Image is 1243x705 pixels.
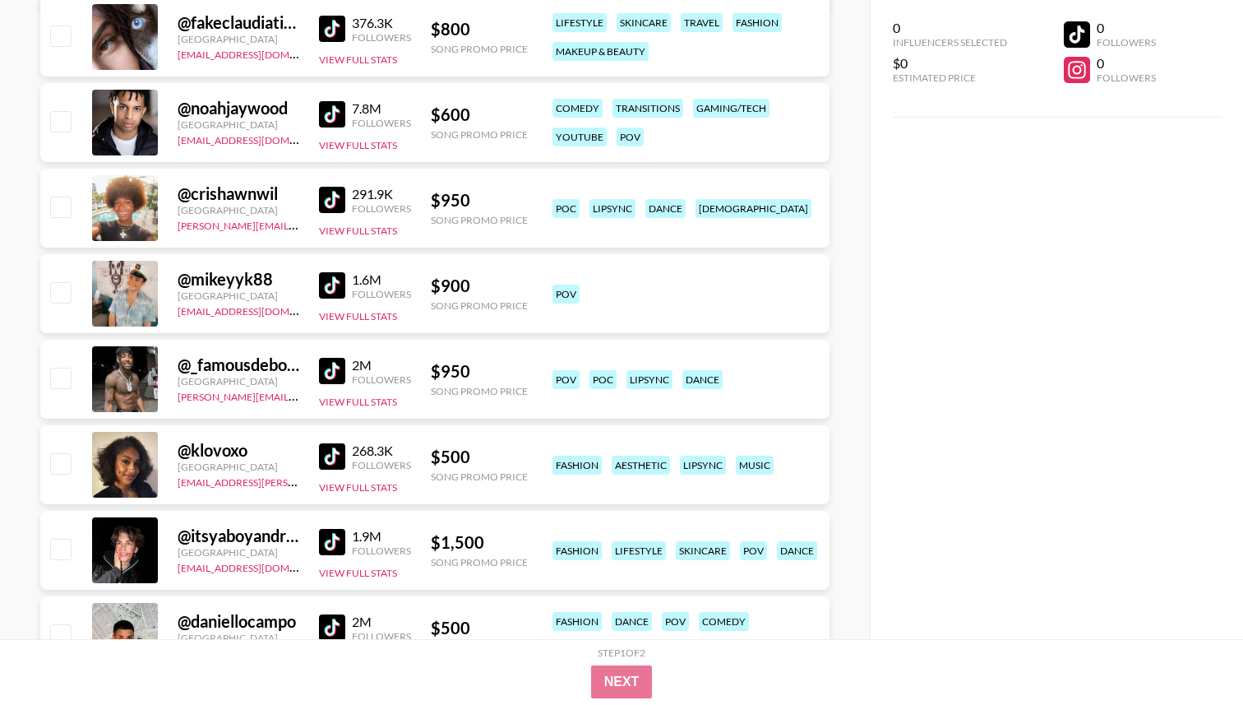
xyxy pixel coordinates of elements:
[431,214,528,226] div: Song Promo Price
[178,45,343,61] a: [EMAIL_ADDRESS][DOMAIN_NAME]
[645,199,686,218] div: dance
[319,358,345,384] img: TikTok
[178,12,299,33] div: @ fakeclaudiatihan
[178,355,299,375] div: @ _famousdebo38
[178,559,343,574] a: [EMAIL_ADDRESS][DOMAIN_NAME]
[552,370,580,389] div: pov
[319,481,397,494] button: View Full Stats
[552,456,602,475] div: fashion
[319,101,345,128] img: TikTok
[431,43,528,55] div: Song Promo Price
[352,614,411,630] div: 2M
[178,440,299,461] div: @ klovoxo
[178,131,343,146] a: [EMAIL_ADDRESS][DOMAIN_NAME]
[178,302,343,318] a: [EMAIL_ADDRESS][DOMAIN_NAME]
[178,375,299,387] div: [GEOGRAPHIC_DATA]
[612,456,670,475] div: aesthetic
[352,100,411,117] div: 7.8M
[431,361,528,382] div: $ 950
[352,545,411,557] div: Followers
[893,72,1007,84] div: Estimated Price
[552,199,580,218] div: poc
[319,225,397,237] button: View Full Stats
[352,373,411,386] div: Followers
[178,461,299,473] div: [GEOGRAPHIC_DATA]
[431,299,528,312] div: Song Promo Price
[178,183,299,204] div: @ crishawnwil
[431,190,528,211] div: $ 950
[178,98,299,118] div: @ noahjaywood
[431,385,528,397] div: Song Promo Price
[178,611,299,632] div: @ daniellocampo
[352,202,411,215] div: Followers
[552,128,607,146] div: youtube
[178,33,299,45] div: [GEOGRAPHIC_DATA]
[178,546,299,559] div: [GEOGRAPHIC_DATA]
[352,271,411,288] div: 1.6M
[589,370,617,389] div: poc
[352,443,411,459] div: 268.3K
[431,556,528,568] div: Song Promo Price
[319,443,345,470] img: TikTok
[552,285,580,304] div: pov
[352,528,411,545] div: 1.9M
[178,118,299,131] div: [GEOGRAPHIC_DATA]
[591,666,653,698] button: Next
[732,13,782,32] div: fashion
[431,276,528,296] div: $ 900
[431,447,528,467] div: $ 500
[319,187,345,213] img: TikTok
[431,532,528,553] div: $ 1,500
[598,647,645,659] div: Step 1 of 2
[1097,72,1156,84] div: Followers
[1097,20,1156,36] div: 0
[352,288,411,300] div: Followers
[178,204,299,216] div: [GEOGRAPHIC_DATA]
[777,541,817,560] div: dance
[319,310,397,322] button: View Full Stats
[589,199,635,218] div: lipsync
[552,13,607,32] div: lifestyle
[319,615,345,641] img: TikTok
[1097,36,1156,49] div: Followers
[352,15,411,31] div: 376.3K
[612,99,683,118] div: transitions
[319,567,397,579] button: View Full Stats
[431,128,528,141] div: Song Promo Price
[352,357,411,373] div: 2M
[178,473,421,489] a: [EMAIL_ADDRESS][PERSON_NAME][DOMAIN_NAME]
[1097,55,1156,72] div: 0
[552,612,602,631] div: fashion
[626,370,672,389] div: lipsync
[736,456,774,475] div: music
[178,269,299,290] div: @ mikeyyk88
[178,632,299,644] div: [GEOGRAPHIC_DATA]
[699,612,749,631] div: comedy
[695,199,811,218] div: [DEMOGRAPHIC_DATA]
[552,42,649,61] div: makeup & beauty
[352,630,411,642] div: Followers
[676,541,730,560] div: skincare
[612,612,652,631] div: dance
[893,20,1007,36] div: 0
[680,456,726,475] div: lipsync
[352,117,411,129] div: Followers
[693,99,769,118] div: gaming/tech
[178,290,299,302] div: [GEOGRAPHIC_DATA]
[319,139,397,151] button: View Full Stats
[617,128,644,146] div: pov
[893,55,1007,72] div: $0
[893,36,1007,49] div: Influencers Selected
[662,612,689,631] div: pov
[319,16,345,42] img: TikTok
[431,19,528,39] div: $ 800
[617,13,671,32] div: skincare
[1161,623,1223,685] iframe: Drift Widget Chat Controller
[178,526,299,546] div: @ itsyaboyandrewpav
[682,370,723,389] div: dance
[319,53,397,66] button: View Full Stats
[352,186,411,202] div: 291.9K
[319,529,345,555] img: TikTok
[178,387,421,403] a: [PERSON_NAME][EMAIL_ADDRESS][DOMAIN_NAME]
[352,459,411,471] div: Followers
